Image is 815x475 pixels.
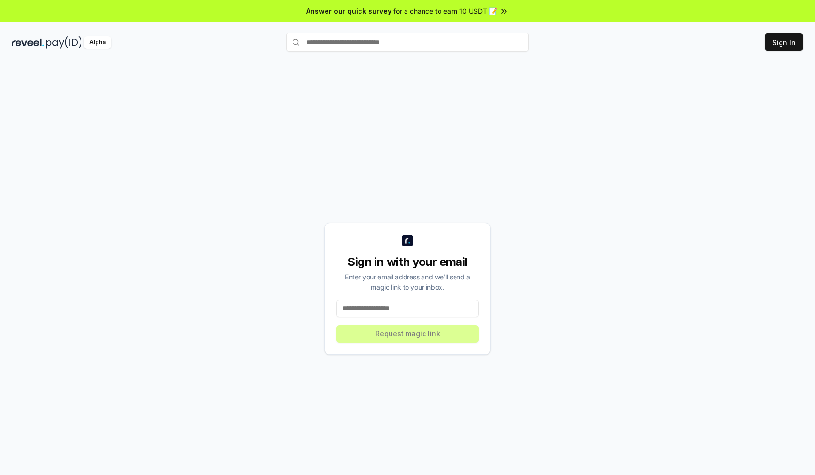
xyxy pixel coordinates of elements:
[336,254,479,270] div: Sign in with your email
[46,36,82,49] img: pay_id
[402,235,413,246] img: logo_small
[336,272,479,292] div: Enter your email address and we’ll send a magic link to your inbox.
[84,36,111,49] div: Alpha
[12,36,44,49] img: reveel_dark
[765,33,803,51] button: Sign In
[393,6,497,16] span: for a chance to earn 10 USDT 📝
[306,6,391,16] span: Answer our quick survey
